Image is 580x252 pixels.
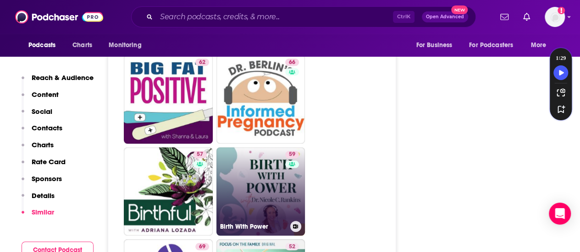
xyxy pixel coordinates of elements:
button: Contacts [22,123,62,140]
p: Sponsors [32,174,62,183]
span: Monitoring [109,39,141,52]
span: 66 [289,58,295,67]
button: open menu [102,37,153,54]
a: 52 [285,243,299,250]
button: open menu [463,37,526,54]
svg: Add a profile image [558,7,565,14]
button: Sponsors [22,174,62,191]
p: Contacts [32,123,62,132]
p: Rate Card [32,157,66,166]
button: open menu [525,37,558,54]
p: Reach & Audience [32,73,94,82]
button: Reach & Audience [22,73,94,90]
button: Details [22,191,55,208]
p: Details [32,191,55,200]
a: 59 [285,151,299,158]
span: 69 [199,242,205,252]
span: 59 [289,150,295,159]
span: 57 [197,150,203,159]
span: For Podcasters [469,39,513,52]
button: Similar [22,208,54,225]
button: open menu [22,37,67,54]
a: Charts [66,37,98,54]
img: User Profile [545,7,565,27]
span: New [451,5,468,14]
a: Show notifications dropdown [519,9,534,25]
input: Search podcasts, credits, & more... [156,10,393,24]
span: 62 [199,58,205,67]
p: Content [32,90,59,99]
p: Social [32,107,52,116]
button: open menu [409,37,464,54]
h3: Birth With Power [220,223,287,231]
span: Podcasts [28,39,55,52]
span: Logged in as SimonElement [545,7,565,27]
a: 62 [124,55,213,144]
button: Social [22,107,52,124]
a: Show notifications dropdown [497,9,512,25]
button: Content [22,90,59,107]
span: For Business [416,39,452,52]
a: 57 [124,147,213,236]
button: Charts [22,140,54,157]
img: Podchaser - Follow, Share and Rate Podcasts [15,8,103,26]
span: 52 [289,242,295,252]
a: 66 [285,59,299,66]
a: 66 [216,55,305,144]
span: Charts [72,39,92,52]
button: Rate Card [22,157,66,174]
a: 57 [193,151,207,158]
span: Ctrl K [393,11,414,23]
p: Similar [32,208,54,216]
button: Open AdvancedNew [422,11,468,22]
a: 59Birth With Power [216,147,305,236]
div: Open Intercom Messenger [549,203,571,225]
a: 62 [195,59,209,66]
button: Show profile menu [545,7,565,27]
span: Open Advanced [426,15,464,19]
div: Search podcasts, credits, & more... [131,6,476,27]
p: Charts [32,140,54,149]
span: More [531,39,547,52]
a: 69 [195,243,209,250]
